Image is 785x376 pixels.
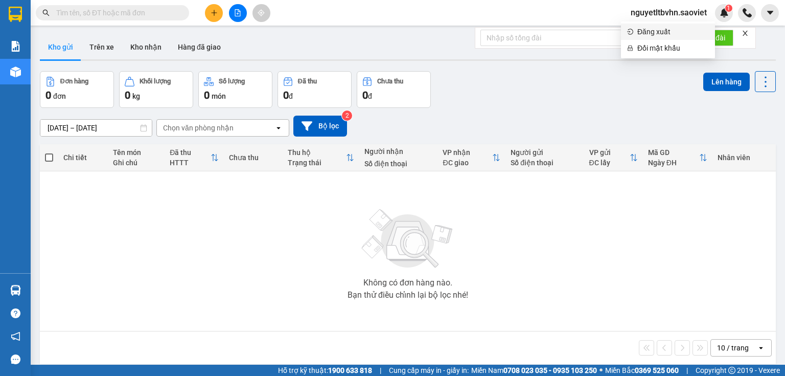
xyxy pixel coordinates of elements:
[718,153,771,162] div: Nhân viên
[252,4,270,22] button: aim
[637,42,709,54] span: Đổi mật khẩu
[757,344,765,352] svg: open
[703,73,750,91] button: Lên hàng
[63,153,103,162] div: Chi tiết
[589,148,630,157] div: VP gửi
[288,159,347,167] div: Trạng thái
[357,203,459,275] img: svg+xml;base64,PHN2ZyBjbGFzcz0ibGlzdC1wbHVnX19zdmciIHhtbG5zPSJodHRwOi8vd3d3LnczLm9yZy8yMDAwL3N2Zy...
[348,291,468,299] div: Bạn thử điều chỉnh lại bộ lọc nhé!
[443,159,492,167] div: ĐC giao
[278,365,372,376] span: Hỗ trợ kỹ thuật:
[40,71,114,108] button: Đơn hàng0đơn
[278,71,352,108] button: Đã thu0đ
[140,78,171,85] div: Khối lượng
[11,331,20,341] span: notification
[45,89,51,101] span: 0
[599,368,603,372] span: ⚪️
[503,366,597,374] strong: 0708 023 035 - 0935 103 250
[480,30,659,46] input: Nhập số tổng đài
[293,116,347,137] button: Bộ lọc
[605,365,679,376] span: Miền Bắc
[113,159,159,167] div: Ghi chú
[229,4,247,22] button: file-add
[258,9,265,16] span: aim
[380,365,381,376] span: |
[165,144,223,171] th: Toggle SortBy
[60,78,88,85] div: Đơn hàng
[443,148,492,157] div: VP nhận
[212,92,226,100] span: món
[42,9,50,16] span: search
[10,285,21,296] img: warehouse-icon
[357,71,431,108] button: Chưa thu0đ
[511,159,579,167] div: Số điện thoại
[234,9,241,16] span: file-add
[283,89,289,101] span: 0
[204,89,210,101] span: 0
[119,71,193,108] button: Khối lượng0kg
[198,71,272,108] button: Số lượng0món
[289,92,293,100] span: đ
[288,148,347,157] div: Thu hộ
[10,41,21,52] img: solution-icon
[728,367,735,374] span: copyright
[635,366,679,374] strong: 0369 525 060
[364,160,432,168] div: Số điện thoại
[377,78,403,85] div: Chưa thu
[170,159,210,167] div: HTTT
[717,343,749,353] div: 10 / trang
[122,35,170,59] button: Kho nhận
[766,8,775,17] span: caret-down
[364,147,432,156] div: Người nhận
[40,120,152,136] input: Select a date range.
[56,7,177,18] input: Tìm tên, số ĐT hoặc mã đơn
[132,92,140,100] span: kg
[743,8,752,17] img: phone-icon
[648,148,699,157] div: Mã GD
[627,45,633,51] span: lock
[437,144,505,171] th: Toggle SortBy
[584,144,643,171] th: Toggle SortBy
[622,6,715,19] span: nguyetltbvhn.saoviet
[637,26,709,37] span: Đăng xuất
[11,355,20,364] span: message
[170,35,229,59] button: Hàng đã giao
[170,148,210,157] div: Đã thu
[9,7,22,22] img: logo-vxr
[727,5,730,12] span: 1
[342,110,352,121] sup: 2
[362,89,368,101] span: 0
[686,365,688,376] span: |
[229,153,278,162] div: Chưa thu
[205,4,223,22] button: plus
[471,365,597,376] span: Miền Nam
[389,365,469,376] span: Cung cấp máy in - giấy in:
[298,78,317,85] div: Đã thu
[720,8,729,17] img: icon-new-feature
[274,124,283,132] svg: open
[725,5,732,12] sup: 1
[742,30,749,37] span: close
[40,35,81,59] button: Kho gửi
[81,35,122,59] button: Trên xe
[511,148,579,157] div: Người gửi
[363,279,452,287] div: Không có đơn hàng nào.
[283,144,360,171] th: Toggle SortBy
[328,366,372,374] strong: 1900 633 818
[761,4,779,22] button: caret-down
[643,144,712,171] th: Toggle SortBy
[125,89,130,101] span: 0
[113,148,159,157] div: Tên món
[648,159,699,167] div: Ngày ĐH
[368,92,372,100] span: đ
[219,78,245,85] div: Số lượng
[11,308,20,318] span: question-circle
[627,29,633,35] span: login
[211,9,218,16] span: plus
[10,67,21,77] img: warehouse-icon
[589,159,630,167] div: ĐC lấy
[53,92,66,100] span: đơn
[163,123,234,133] div: Chọn văn phòng nhận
